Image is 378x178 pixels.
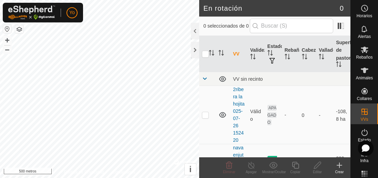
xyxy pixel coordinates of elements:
[290,170,300,174] font: Copiar
[267,157,277,176] font: ENCENDIDO
[189,165,192,174] font: i
[358,138,371,142] font: Estado
[250,47,266,53] font: Validez
[360,117,368,122] font: VVs
[233,87,244,143] a: 2ribera la hojita025-07-26 152420
[360,158,368,163] font: Infra
[250,108,261,121] font: Válido
[335,170,344,174] font: Crear
[203,23,249,29] font: 0 seleccionados de 0
[5,36,10,45] font: +
[218,51,224,57] p-sorticon: Activar para ordenar
[209,51,214,57] p-sorticon: Activar para ordenar
[246,170,257,174] font: Apagar
[302,112,305,118] font: 0
[223,170,235,174] font: Eliminar
[250,55,256,60] p-sorticon: Activar para ordenar
[340,4,344,12] font: 0
[313,170,322,174] font: Editar
[285,55,290,60] p-sorticon: Activar para ordenar
[357,96,372,101] font: Collares
[250,19,333,33] input: Buscar (S)
[112,169,135,175] a: Contáctanos
[69,10,75,15] font: Yo
[5,44,9,54] font: –
[3,25,11,33] button: Restablecer mapa
[358,34,371,39] font: Alertas
[262,170,286,174] font: Mostrar/Ocultar
[3,36,11,44] button: +
[336,62,341,68] p-sorticon: Activar para ordenar
[112,170,135,175] font: Contáctanos
[3,45,11,53] button: –
[285,47,302,53] font: Rebaño
[285,112,286,118] font: -
[267,43,284,49] font: Estado
[356,76,373,80] font: Animales
[185,164,196,175] button: i
[336,156,345,176] font: 232,25 ha
[319,55,324,60] p-sorticon: Activar para ordenar
[203,4,242,12] font: En rotación
[64,170,104,175] font: Política de Privacidad
[233,76,263,82] font: VV sin recinto
[336,108,347,121] font: -108,8 ha
[357,13,372,18] font: Horarios
[233,51,239,57] font: VV
[8,6,55,20] img: Logotipo de Gallagher
[15,25,23,33] button: Capas del Mapa
[302,47,321,53] font: Cabezas
[319,47,336,53] font: Vallado
[336,40,359,60] font: Superficie de pastoreo
[302,55,307,60] p-sorticon: Activar para ordenar
[267,106,276,125] font: APAGADO
[319,112,320,118] font: -
[356,55,372,60] font: Rebaños
[64,169,104,175] a: Política de Privacidad
[267,51,273,57] p-sorticon: Activar para ordenar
